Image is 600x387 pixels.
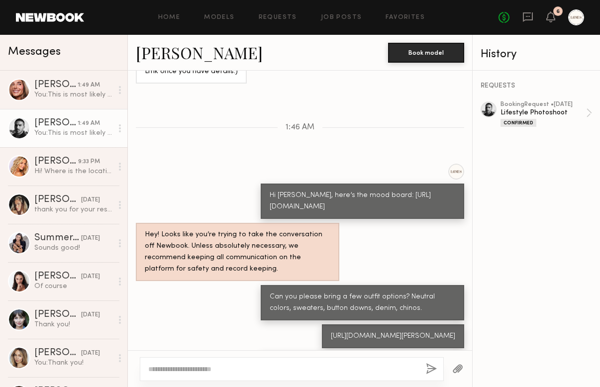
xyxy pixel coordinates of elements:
[78,119,100,128] div: 1:49 AM
[34,272,81,282] div: [PERSON_NAME]
[34,128,112,138] div: You: This is most likely the shoot location. Please bring your dogs too!
[81,234,100,243] div: [DATE]
[388,43,464,63] button: Book model
[331,331,455,342] div: [URL][DOMAIN_NAME][PERSON_NAME]
[34,167,112,176] div: Hi! Where is the location for this [DATE]?
[500,119,536,127] div: Confirmed
[81,310,100,320] div: [DATE]
[34,118,78,128] div: [PERSON_NAME]
[145,229,330,275] div: Hey! Looks like you’re trying to take the conversation off Newbook. Unless absolutely necessary, ...
[34,243,112,253] div: Sounds good!
[81,195,100,205] div: [DATE]
[34,348,81,358] div: [PERSON_NAME]
[481,83,592,90] div: REQUESTS
[34,310,81,320] div: [PERSON_NAME]
[204,14,234,21] a: Models
[481,49,592,60] div: History
[34,282,112,291] div: Of course
[259,14,297,21] a: Requests
[556,9,560,14] div: 6
[81,349,100,358] div: [DATE]
[34,205,112,214] div: thank you for your response.
[34,90,112,99] div: You: This is most likely the shoot location
[270,291,455,314] div: Can you please bring a few outfit options? Neutral colors, sweaters, button downs, denim, chinos.
[78,157,100,167] div: 9:33 PM
[388,48,464,56] a: Book model
[500,101,586,108] div: booking Request • [DATE]
[34,157,78,167] div: [PERSON_NAME]
[286,123,314,132] span: 1:46 AM
[270,190,455,213] div: Hi [PERSON_NAME], here’s the mood board: [URL][DOMAIN_NAME]
[500,108,586,117] div: Lifestyle Photoshoot
[158,14,181,21] a: Home
[34,80,78,90] div: [PERSON_NAME]
[136,42,263,63] a: [PERSON_NAME]
[34,233,81,243] div: Summer S.
[321,14,362,21] a: Job Posts
[34,195,81,205] div: [PERSON_NAME]
[145,66,238,78] div: Lmk once you have details:)
[78,81,100,90] div: 1:49 AM
[500,101,592,127] a: bookingRequest •[DATE]Lifestyle PhotoshootConfirmed
[8,46,61,58] span: Messages
[34,320,112,329] div: Thank you!
[34,358,112,368] div: You: Thank you!
[386,14,425,21] a: Favorites
[81,272,100,282] div: [DATE]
